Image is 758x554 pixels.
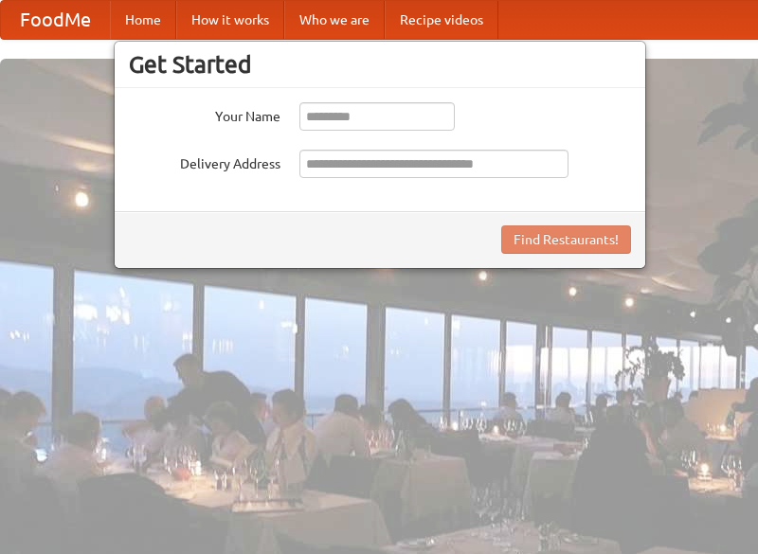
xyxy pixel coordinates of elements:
a: How it works [176,1,284,39]
a: Recipe videos [385,1,498,39]
a: FoodMe [1,1,110,39]
a: Home [110,1,176,39]
h3: Get Started [129,50,631,79]
button: Find Restaurants! [501,225,631,254]
label: Delivery Address [129,150,280,173]
label: Your Name [129,102,280,126]
a: Who we are [284,1,385,39]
